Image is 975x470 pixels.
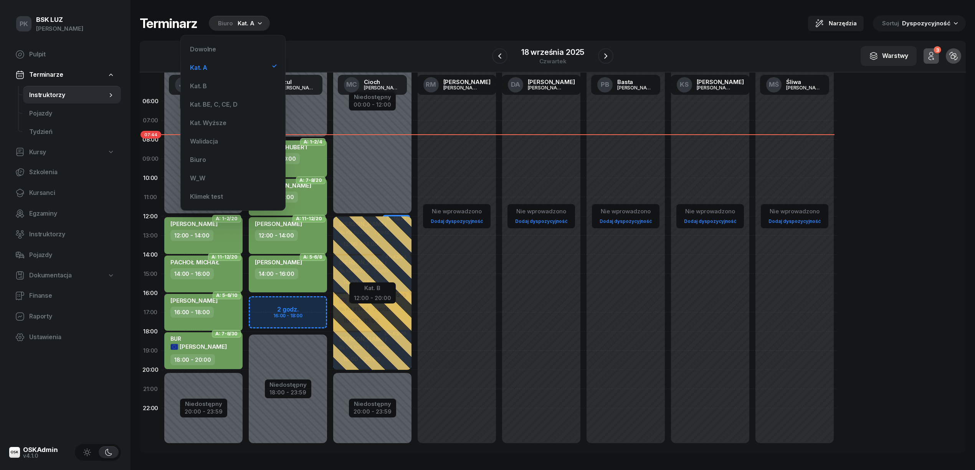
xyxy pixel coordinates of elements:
span: Pulpit [29,49,115,59]
div: [PERSON_NAME] [617,85,654,90]
div: Kat. B [354,283,391,293]
a: Finanse [9,287,121,305]
div: 09:00 [140,149,161,168]
a: Egzaminy [9,204,121,223]
div: W_W [190,175,205,181]
div: 21:00 [140,379,161,399]
a: Raporty [9,307,121,326]
span: A: 5-6/10 [216,295,238,296]
div: 18:00 - 20:00 [170,354,215,365]
span: Kursy [29,147,46,157]
button: Warstwy [861,46,917,66]
span: [PERSON_NAME] [180,343,227,350]
div: 12:00 - 14:00 [170,230,213,241]
div: 12:00 [140,207,161,226]
span: PB [601,81,609,88]
a: Dodaj dyspozycyjność [428,217,486,226]
a: Dodaj dyspozycyjność [597,217,655,226]
button: Kat. B12:00 - 20:00 [354,283,391,301]
div: 12:00 - 14:00 [255,230,298,241]
a: Tydzień [23,123,121,141]
div: Niedostępny [354,401,392,407]
a: DA[PERSON_NAME][PERSON_NAME] [502,75,581,95]
div: 14:00 - 16:00 [170,268,214,279]
div: Walidacja [190,138,218,144]
a: Terminarze [9,66,121,84]
div: v4.1.0 [23,453,58,458]
div: Kat. A [238,19,254,28]
a: Instruktorzy [9,225,121,244]
div: 18 września 2025 [521,48,584,56]
h1: Terminarz [140,16,197,30]
div: Basta [617,79,654,85]
a: Dodaj dyspozycyjność [512,217,570,226]
div: Klimek test [190,193,223,200]
button: Niedostępny20:00 - 23:59 [185,399,223,416]
img: logo-xs@2x.png [9,447,20,458]
button: Niedostępny20:00 - 23:59 [354,399,392,416]
span: Pojazdy [29,109,115,119]
div: [PERSON_NAME] [364,85,401,90]
span: JJ [179,81,187,88]
span: PK [20,21,28,27]
button: Niedostępny18:00 - 23:59 [269,380,307,397]
span: Finanse [29,291,115,301]
div: 08:00 [140,130,161,149]
span: 07:44 [140,131,161,139]
span: [PERSON_NAME] [255,220,302,228]
div: Szul [279,79,316,85]
a: Pojazdy [9,246,121,264]
div: [PERSON_NAME] [697,85,734,90]
div: Nie wprowadzono [428,206,486,216]
div: Cioch [364,79,401,85]
div: 18:00 - 23:59 [269,388,307,396]
a: Dokumentacja [9,267,121,284]
span: Raporty [29,312,115,322]
a: Instruktorzy [23,86,121,104]
span: A: 5-6/8 [303,256,322,258]
div: BUR [170,335,227,342]
div: Kat. A [190,64,207,71]
span: A: 1-2/20 [216,218,238,219]
div: [PERSON_NAME] [36,24,83,34]
div: [PERSON_NAME] [443,79,491,85]
button: Nie wprowadzonoDodaj dyspozycyjność [597,205,655,228]
div: 20:00 [140,360,161,379]
div: Niedostępny [269,382,307,388]
span: Instruktorzy [29,229,115,239]
div: [PERSON_NAME] [279,85,316,90]
span: Tydzień [29,127,115,137]
div: 22:00 [140,399,161,418]
span: [PERSON_NAME] [170,297,218,304]
div: 18:00 [140,322,161,341]
div: Warstwy [869,51,908,61]
span: MŚ [769,81,779,88]
div: 16:00 - 18:00 [170,307,214,318]
div: 07:00 [140,111,161,130]
span: Terminarze [29,70,63,80]
span: Dyspozycyjność [902,20,950,27]
span: Egzaminy [29,209,115,219]
button: Niedostępny00:00 - 12:00 [354,92,391,109]
div: Kat. B [190,83,207,89]
div: 14:00 [140,245,161,264]
div: 00:00 - 12:00 [354,100,391,108]
div: OSKAdmin [23,447,58,453]
div: Śliwa [786,79,823,85]
button: Narzędzia [808,16,864,31]
button: 3 [924,48,939,64]
a: Szkolenia [9,163,121,181]
div: 11:00 [140,188,161,207]
span: Ustawienia [29,332,115,342]
button: Nie wprowadzonoDodaj dyspozycyjność [428,205,486,228]
div: Nie wprowadzono [681,206,739,216]
span: Dokumentacja [29,270,72,280]
div: [PERSON_NAME] [443,85,480,90]
span: Sortuj [882,18,901,28]
div: 19:00 [140,341,161,360]
a: Ustawienia [9,328,121,346]
a: MŚŚliwa[PERSON_NAME] [760,75,829,95]
span: A: 11-12/20 [212,256,238,258]
a: Dodaj dyspozycyjność [681,217,739,226]
div: 12:00 - 20:00 [354,293,391,301]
